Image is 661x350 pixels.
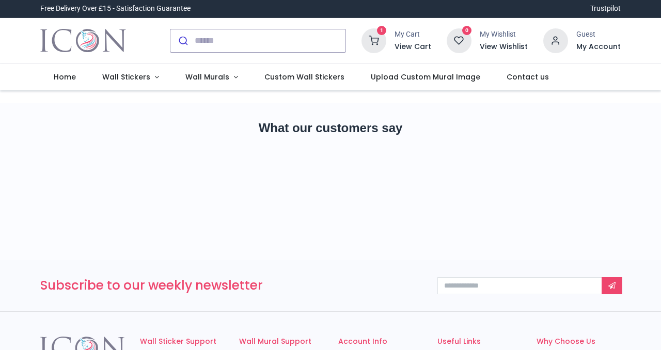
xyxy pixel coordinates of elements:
[371,72,480,82] span: Upload Custom Mural Image
[395,42,431,52] a: View Cart
[40,4,191,14] div: Free Delivery Over £15 - Satisfaction Guarantee
[172,64,251,91] a: Wall Murals
[576,29,621,40] div: Guest
[507,72,549,82] span: Contact us
[590,4,621,14] a: Trustpilot
[361,36,386,44] a: 1
[462,26,472,36] sup: 0
[102,72,150,82] span: Wall Stickers
[377,26,387,36] sup: 1
[239,337,323,347] h6: Wall Mural Support
[40,26,125,55] img: Icon Wall Stickers
[338,337,422,347] h6: Account Info
[140,337,224,347] h6: Wall Sticker Support
[437,337,521,347] h6: Useful Links
[480,42,528,52] a: View Wishlist
[395,29,431,40] div: My Cart
[576,42,621,52] a: My Account
[40,26,125,55] a: Logo of Icon Wall Stickers
[185,72,229,82] span: Wall Murals
[480,29,528,40] div: My Wishlist
[40,155,620,227] iframe: Customer reviews powered by Trustpilot
[54,72,76,82] span: Home
[447,36,471,44] a: 0
[170,29,195,52] button: Submit
[40,277,422,294] h3: Subscribe to our weekly newsletter
[89,64,172,91] a: Wall Stickers
[537,337,620,347] h6: Why Choose Us
[40,119,620,137] h2: What our customers say
[264,72,344,82] span: Custom Wall Stickers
